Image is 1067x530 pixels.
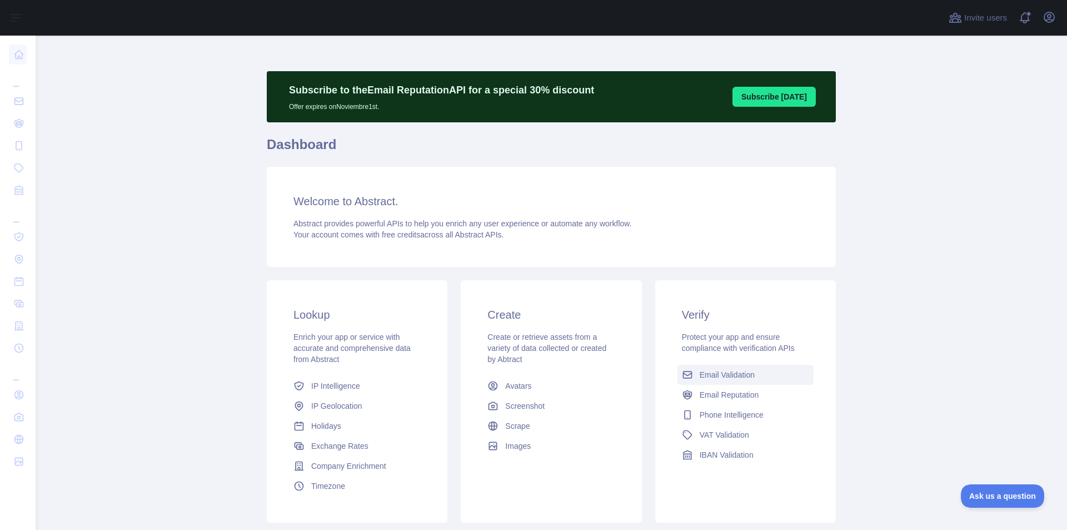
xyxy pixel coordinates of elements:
[289,476,425,496] a: Timezone
[289,416,425,436] a: Holidays
[267,136,836,162] h1: Dashboard
[311,420,341,432] span: Holidays
[293,333,411,364] span: Enrich your app or service with accurate and comprehensive data from Abstract
[293,307,421,323] h3: Lookup
[487,307,615,323] h3: Create
[487,333,606,364] span: Create or retrieve assets from a variety of data collected or created by Abtract
[483,396,619,416] a: Screenshot
[483,376,619,396] a: Avatars
[505,440,531,452] span: Images
[732,87,816,107] button: Subscribe [DATE]
[289,82,594,98] p: Subscribe to the Email Reputation API for a special 30 % discount
[700,409,764,420] span: Phone Intelligence
[677,405,814,425] a: Phone Intelligence
[677,445,814,465] a: IBAN Validation
[700,369,755,380] span: Email Validation
[9,202,27,225] div: ...
[677,365,814,385] a: Email Validation
[289,396,425,416] a: IP Geolocation
[961,484,1045,508] iframe: Toggle Customer Support
[700,449,754,460] span: IBAN Validation
[289,456,425,476] a: Company Enrichment
[677,425,814,445] a: VAT Validation
[483,416,619,436] a: Scrape
[677,385,814,405] a: Email Reputation
[311,481,345,492] span: Timezone
[505,380,531,392] span: Avatars
[682,333,795,353] span: Protect your app and ensure compliance with verification APIs
[964,12,1007,24] span: Invite users
[946,9,1009,27] button: Invite users
[9,67,27,89] div: ...
[311,460,386,472] span: Company Enrichment
[700,429,749,440] span: VAT Validation
[311,440,368,452] span: Exchange Rates
[293,194,809,209] h3: Welcome to Abstract.
[700,389,759,400] span: Email Reputation
[505,420,530,432] span: Scrape
[289,436,425,456] a: Exchange Rates
[382,230,420,239] span: free credits
[311,380,360,392] span: IP Intelligence
[682,307,809,323] h3: Verify
[9,360,27,383] div: ...
[505,400,545,412] span: Screenshot
[483,436,619,456] a: Images
[293,230,503,239] span: Your account comes with across all Abstract APIs.
[293,219,632,228] span: Abstract provides powerful APIs to help you enrich any user experience or automate any workflow.
[311,400,362,412] span: IP Geolocation
[289,98,594,111] p: Offer expires on Noviembre 1st.
[289,376,425,396] a: IP Intelligence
